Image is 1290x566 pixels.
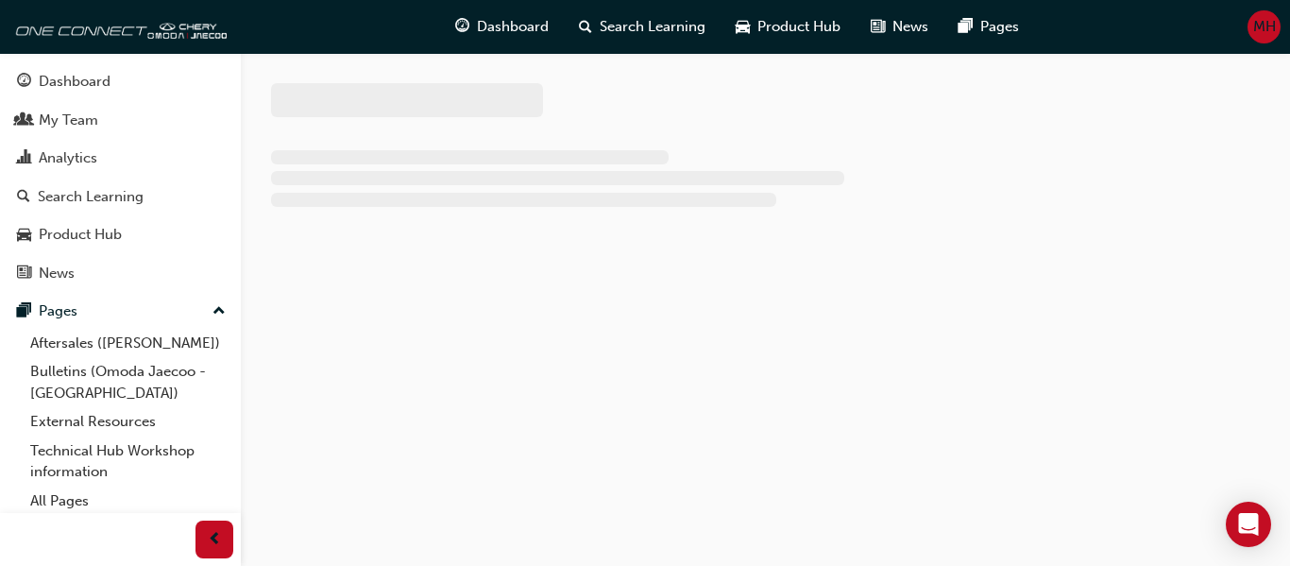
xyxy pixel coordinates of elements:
[943,8,1034,46] a: pages-iconPages
[39,147,97,169] div: Analytics
[23,487,233,516] a: All Pages
[23,407,233,437] a: External Resources
[23,329,233,358] a: Aftersales ([PERSON_NAME])
[39,263,75,284] div: News
[8,256,233,291] a: News
[23,437,233,487] a: Technical Hub Workshop information
[23,357,233,407] a: Bulletins (Omoda Jaecoo - [GEOGRAPHIC_DATA])
[736,15,750,39] span: car-icon
[1226,502,1271,547] div: Open Intercom Messenger
[39,300,77,322] div: Pages
[17,112,31,129] span: people-icon
[17,227,31,244] span: car-icon
[39,224,122,246] div: Product Hub
[1248,10,1281,43] button: MH
[17,189,30,206] span: search-icon
[17,303,31,320] span: pages-icon
[8,217,233,252] a: Product Hub
[871,15,885,39] span: news-icon
[721,8,856,46] a: car-iconProduct Hub
[8,294,233,329] button: Pages
[38,186,144,208] div: Search Learning
[17,150,31,167] span: chart-icon
[440,8,564,46] a: guage-iconDashboard
[8,141,233,176] a: Analytics
[856,8,943,46] a: news-iconNews
[17,266,31,283] span: news-icon
[579,15,592,39] span: search-icon
[208,528,222,552] span: prev-icon
[892,16,928,38] span: News
[9,8,227,45] img: oneconnect
[477,16,549,38] span: Dashboard
[1253,16,1276,38] span: MH
[564,8,721,46] a: search-iconSearch Learning
[455,15,469,39] span: guage-icon
[8,64,233,99] a: Dashboard
[39,110,98,131] div: My Team
[600,16,705,38] span: Search Learning
[959,15,973,39] span: pages-icon
[212,300,226,324] span: up-icon
[17,74,31,91] span: guage-icon
[757,16,840,38] span: Product Hub
[8,60,233,294] button: DashboardMy TeamAnalyticsSearch LearningProduct HubNews
[8,103,233,138] a: My Team
[8,180,233,214] a: Search Learning
[980,16,1019,38] span: Pages
[39,71,110,93] div: Dashboard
